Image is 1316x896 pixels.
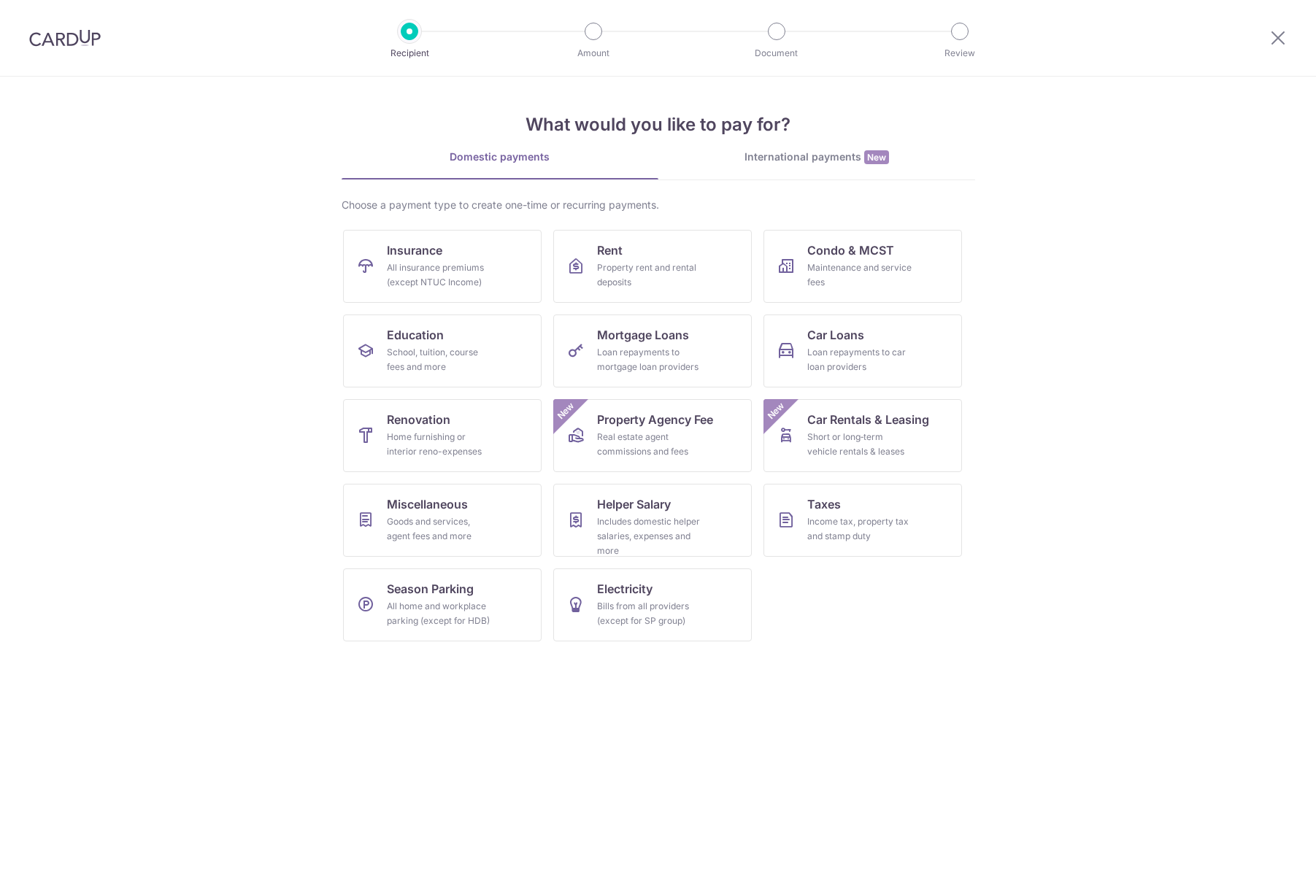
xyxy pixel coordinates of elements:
span: New [553,399,577,423]
a: ElectricityBills from all providers (except for SP group) [553,568,752,641]
a: Condo & MCSTMaintenance and service fees [763,230,962,303]
div: All home and workplace parking (except for HDB) [387,599,492,628]
div: Bills from all providers (except for SP group) [597,599,702,628]
span: Helper Salary [597,495,671,513]
a: InsuranceAll insurance premiums (except NTUC Income) [343,230,542,303]
span: Condo & MCST [807,242,894,259]
span: Electricity [597,580,653,598]
div: Home furnishing or interior reno-expenses [387,430,492,459]
span: Car Rentals & Leasing [807,411,929,428]
div: Property rent and rental deposits [597,260,702,290]
h4: What would you like to pay for? [342,112,975,138]
div: Loan repayments to car loan providers [807,345,912,374]
span: New [763,399,788,423]
img: CardUp [29,29,101,47]
a: Mortgage LoansLoan repayments to mortgage loan providers [553,314,752,387]
a: TaxesIncome tax, property tax and stamp duty [763,484,962,557]
span: Taxes [807,495,841,513]
div: Short or long‑term vehicle rentals & leases [807,430,912,459]
span: Property Agency Fee [597,411,713,428]
a: Car Rentals & LeasingShort or long‑term vehicle rentals & leasesNew [763,399,962,472]
div: International payments [658,150,975,165]
div: All insurance premiums (except NTUC Income) [387,260,492,290]
span: New [864,150,889,164]
div: Domestic payments [342,150,658,164]
p: Document [723,46,831,61]
div: School, tuition, course fees and more [387,345,492,374]
a: RentProperty rent and rental deposits [553,230,752,303]
span: Mortgage Loans [597,326,689,344]
div: Real estate agent commissions and fees [597,430,702,459]
span: Rent [597,242,623,259]
span: Education [387,326,444,344]
a: Property Agency FeeReal estate agent commissions and feesNew [553,399,752,472]
p: Amount [539,46,647,61]
a: RenovationHome furnishing or interior reno-expenses [343,399,542,472]
div: Includes domestic helper salaries, expenses and more [597,514,702,558]
a: MiscellaneousGoods and services, agent fees and more [343,484,542,557]
span: Car Loans [807,326,864,344]
p: Review [906,46,1014,61]
div: Loan repayments to mortgage loan providers [597,345,702,374]
span: Miscellaneous [387,495,468,513]
p: Recipient [355,46,463,61]
a: Car LoansLoan repayments to car loan providers [763,314,962,387]
div: Choose a payment type to create one-time or recurring payments. [342,198,975,212]
a: Season ParkingAll home and workplace parking (except for HDB) [343,568,542,641]
span: Renovation [387,411,450,428]
div: Goods and services, agent fees and more [387,514,492,544]
span: Season Parking [387,580,474,598]
a: Helper SalaryIncludes domestic helper salaries, expenses and more [553,484,752,557]
span: Insurance [387,242,442,259]
a: EducationSchool, tuition, course fees and more [343,314,542,387]
div: Income tax, property tax and stamp duty [807,514,912,544]
div: Maintenance and service fees [807,260,912,290]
